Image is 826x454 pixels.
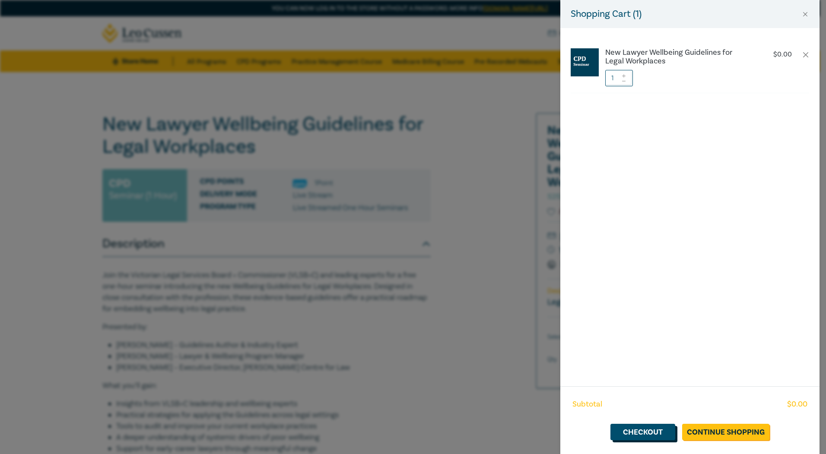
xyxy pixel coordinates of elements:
[571,48,599,76] img: CPD%20Seminar.jpg
[572,399,602,410] span: Subtotal
[787,399,807,410] span: $ 0.00
[571,7,642,21] h5: Shopping Cart ( 1 )
[605,70,633,86] input: 1
[605,48,749,66] a: New Lawyer Wellbeing Guidelines for Legal Workplaces
[801,10,809,18] button: Close
[682,424,769,440] a: Continue Shopping
[773,50,792,59] p: $ 0.00
[610,424,675,440] a: Checkout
